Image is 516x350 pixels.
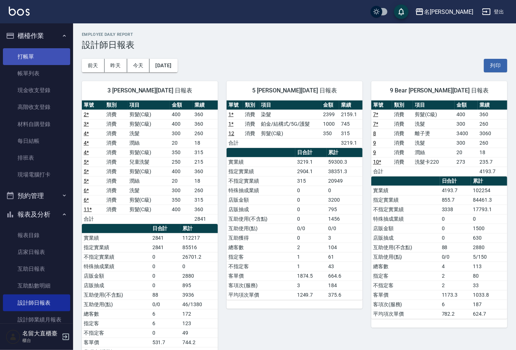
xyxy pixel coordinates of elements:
[339,119,363,129] td: 745
[151,328,181,338] td: 0
[478,148,507,157] td: 18
[295,262,327,271] td: 1
[151,338,181,347] td: 531.7
[371,233,440,243] td: 店販抽成
[128,186,170,195] td: 洗髮
[295,233,327,243] td: 0
[193,195,218,205] td: 315
[455,157,478,167] td: 273
[82,300,151,309] td: 互助使用(點)
[295,148,327,157] th: 日合計
[327,176,363,186] td: 20949
[371,271,440,281] td: 指定客
[440,300,471,309] td: 6
[9,7,30,16] img: Logo
[151,309,181,319] td: 6
[181,252,218,262] td: 26701.2
[227,271,295,281] td: 客單價
[259,100,321,110] th: 項目
[371,281,440,290] td: 不指定客
[371,100,392,110] th: 單號
[327,186,363,195] td: 0
[3,166,70,183] a: 現場電腦打卡
[128,110,170,119] td: 剪髮(C級)
[151,243,181,252] td: 2841
[105,167,127,176] td: 消費
[478,110,507,119] td: 360
[3,205,70,224] button: 報表及分析
[471,281,507,290] td: 33
[424,7,473,16] div: 名[PERSON_NAME]
[440,176,471,186] th: 日合計
[193,110,218,119] td: 360
[105,59,127,72] button: 昨天
[412,4,476,19] button: 名[PERSON_NAME]
[3,116,70,133] a: 材料自購登錄
[484,59,507,72] button: 列印
[321,100,339,110] th: 金額
[6,330,20,344] img: Person
[193,100,218,110] th: 業績
[181,224,218,233] th: 累計
[440,262,471,271] td: 4
[392,119,413,129] td: 消費
[440,290,471,300] td: 1173.3
[371,290,440,300] td: 客單價
[227,243,295,252] td: 總客數
[243,100,259,110] th: 類別
[455,119,478,129] td: 300
[321,129,339,138] td: 350
[181,233,218,243] td: 112217
[295,176,327,186] td: 315
[455,110,478,119] td: 400
[327,262,363,271] td: 43
[471,186,507,195] td: 102254
[170,100,193,110] th: 金額
[243,119,259,129] td: 消費
[327,167,363,176] td: 38351.3
[440,195,471,205] td: 855.7
[105,138,127,148] td: 消費
[371,167,392,176] td: 合計
[228,130,234,136] a: 12
[170,157,193,167] td: 250
[440,233,471,243] td: 0
[22,330,60,337] h5: 名留大直櫃臺
[440,186,471,195] td: 4193.7
[413,110,455,119] td: 剪髮(C級)
[227,233,295,243] td: 互助獲得
[181,262,218,271] td: 0
[471,300,507,309] td: 187
[371,186,440,195] td: 實業績
[243,129,259,138] td: 消費
[3,99,70,115] a: 高階收支登錄
[471,271,507,281] td: 80
[82,338,151,347] td: 客單價
[91,87,209,94] span: 3 [PERSON_NAME][DATE] 日報表
[259,110,321,119] td: 染髮
[151,271,181,281] td: 0
[3,65,70,82] a: 帳單列表
[471,262,507,271] td: 113
[181,271,218,281] td: 2880
[227,262,295,271] td: 不指定客
[235,87,354,94] span: 5 [PERSON_NAME][DATE] 日報表
[227,100,243,110] th: 單號
[371,300,440,309] td: 客項次(服務)
[128,100,170,110] th: 項目
[339,138,363,148] td: 3219.1
[170,186,193,195] td: 300
[295,214,327,224] td: 0
[128,205,170,214] td: 剪髮(C級)
[181,328,218,338] td: 49
[149,59,177,72] button: [DATE]
[151,319,181,328] td: 6
[327,233,363,243] td: 3
[392,129,413,138] td: 消費
[82,100,105,110] th: 單號
[394,4,409,19] button: save
[170,129,193,138] td: 300
[440,271,471,281] td: 2
[151,252,181,262] td: 0
[373,130,376,136] a: 8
